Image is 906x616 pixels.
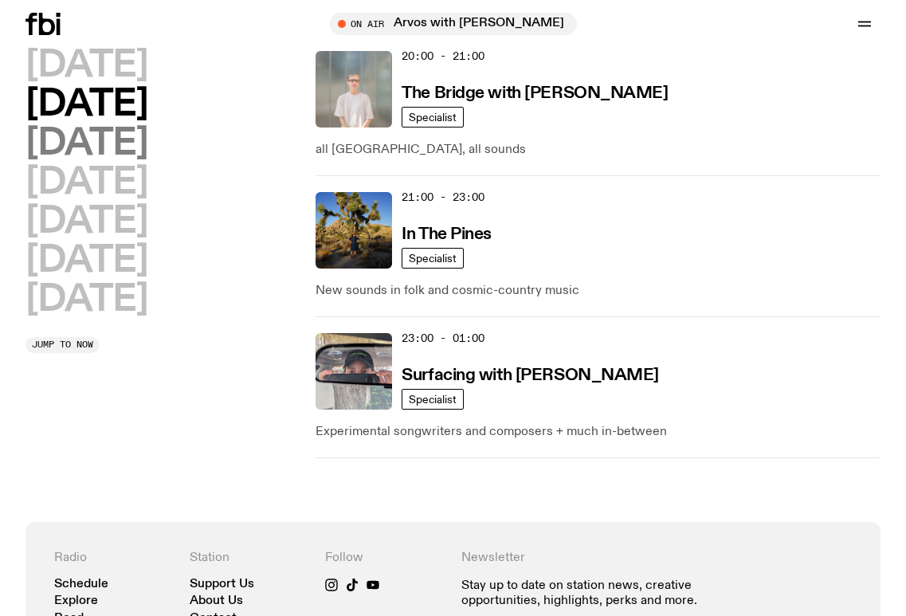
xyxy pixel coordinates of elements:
[402,223,492,243] a: In The Pines
[316,281,881,300] p: New sounds in folk and cosmic-country music
[402,190,484,205] span: 21:00 - 23:00
[461,551,716,566] h4: Newsletter
[316,192,392,269] img: Johanna stands in the middle distance amongst a desert scene with large cacti and trees. She is w...
[402,107,464,128] a: Specialist
[402,82,668,102] a: The Bridge with [PERSON_NAME]
[409,111,457,123] span: Specialist
[325,551,445,566] h4: Follow
[461,579,716,609] p: Stay up to date on station news, creative opportunities, highlights, perks and more.
[402,49,484,64] span: 20:00 - 21:00
[409,252,457,264] span: Specialist
[316,422,881,441] p: Experimental songwriters and composers + much in-between
[330,13,577,35] button: On AirArvos with [PERSON_NAME]
[402,248,464,269] a: Specialist
[190,579,254,590] a: Support Us
[402,367,659,384] h3: Surfacing with [PERSON_NAME]
[25,282,147,318] button: [DATE]
[25,243,147,279] button: [DATE]
[25,165,147,201] button: [DATE]
[402,364,659,384] a: Surfacing with [PERSON_NAME]
[25,126,147,162] button: [DATE]
[190,551,309,566] h4: Station
[316,51,392,128] img: Mara stands in front of a frosted glass wall wearing a cream coloured t-shirt and black glasses. ...
[402,85,668,102] h3: The Bridge with [PERSON_NAME]
[25,337,100,353] button: Jump to now
[32,340,93,349] span: Jump to now
[25,87,147,123] button: [DATE]
[54,595,98,607] a: Explore
[402,389,464,410] a: Specialist
[190,595,243,607] a: About Us
[402,331,484,346] span: 23:00 - 01:00
[25,48,147,84] button: [DATE]
[54,579,108,590] a: Schedule
[25,204,147,240] button: [DATE]
[316,140,881,159] p: all [GEOGRAPHIC_DATA], all sounds
[409,393,457,405] span: Specialist
[54,551,174,566] h4: Radio
[402,226,492,243] h3: In The Pines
